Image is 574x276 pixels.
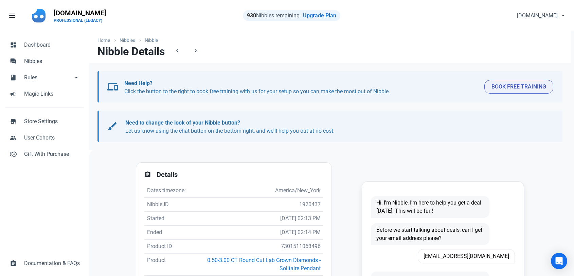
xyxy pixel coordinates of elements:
span: Rules [24,74,73,82]
td: [DATE] 02:13 PM [191,212,323,226]
h2: Details [157,171,323,179]
span: devices [107,81,118,92]
a: Nibbles [116,37,139,44]
span: Nibbles remaining [247,12,300,19]
td: Product ID [144,240,191,254]
span: assignment [144,171,151,178]
p: Let us know using the chat button on the bottom right, and we'll help you out at no cost. [125,119,546,135]
span: User Cohorts [24,134,80,142]
a: chevron_right [187,45,204,57]
td: 7301511053496 [191,240,323,254]
span: menu [8,12,16,20]
a: dashboardDashboard [5,37,84,53]
span: campaign [10,90,17,97]
a: [DOMAIN_NAME]PROFESSIONAL (LEGACY) [50,5,110,26]
span: arrow_drop_down [73,74,80,80]
a: Upgrade Plan [303,12,336,19]
td: Dates timezone: [144,184,191,198]
span: chevron_right [192,47,199,54]
span: chevron_left [174,47,181,54]
button: Book Free Training [484,80,553,94]
a: Home [97,37,113,44]
span: Book Free Training [491,83,546,91]
p: PROFESSIONAL (LEGACY) [54,18,106,23]
span: assignment [10,259,17,266]
span: Documentation & FAQs [24,259,80,267]
a: control_point_duplicateGift With Purchase [5,146,84,162]
p: [DOMAIN_NAME] [54,8,106,18]
span: [DOMAIN_NAME] [517,12,558,20]
td: America/New_York [191,184,323,198]
a: storeStore Settings [5,113,84,130]
span: Store Settings [24,117,80,126]
span: Nibbles [24,57,80,65]
span: [EMAIL_ADDRESS][DOMAIN_NAME] [418,249,515,263]
a: peopleUser Cohorts [5,130,84,146]
span: Magic Links [24,90,80,98]
a: campaignMagic Links [5,86,84,102]
a: chevron_left [169,45,186,57]
span: control_point_duplicate [10,150,17,157]
button: [DOMAIN_NAME] [511,9,570,22]
span: forum [10,57,17,64]
nav: breadcrumbs [89,31,571,45]
h1: Nibble Details [97,45,165,58]
td: 1920437 [191,198,323,212]
span: Gift With Purchase [24,150,80,158]
span: Dashboard [24,41,80,49]
strong: 930 [247,12,256,19]
div: Open Intercom Messenger [551,253,567,269]
p: Click the button to the right to book free training with us for your setup so you can make the mo... [124,79,479,96]
a: bookRulesarrow_drop_down [5,69,84,86]
td: Nibble ID [144,198,191,212]
td: Ended [144,226,191,240]
span: Hi, I'm Nibble, I'm here to help you get a deal [DATE]. This will be fun! [371,196,489,218]
span: book [10,74,17,80]
a: forumNibbles [5,53,84,69]
span: brush [107,121,118,132]
b: Need to change the look of your Nibble button? [125,119,240,126]
td: Started [144,212,191,226]
td: Product [144,254,191,276]
span: people [10,134,17,141]
a: assignmentDocumentation & FAQs [5,255,84,272]
span: Before we start talking about deals, can I get your email address please? [371,223,489,245]
span: store [10,117,17,124]
span: dashboard [10,41,17,48]
b: Need Help? [124,80,153,86]
a: 0.50-3.00 CT Round Cut Lab Grown Diamonds - Solitaire Pendant [207,257,321,272]
td: [DATE] 02:14 PM [191,226,323,240]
